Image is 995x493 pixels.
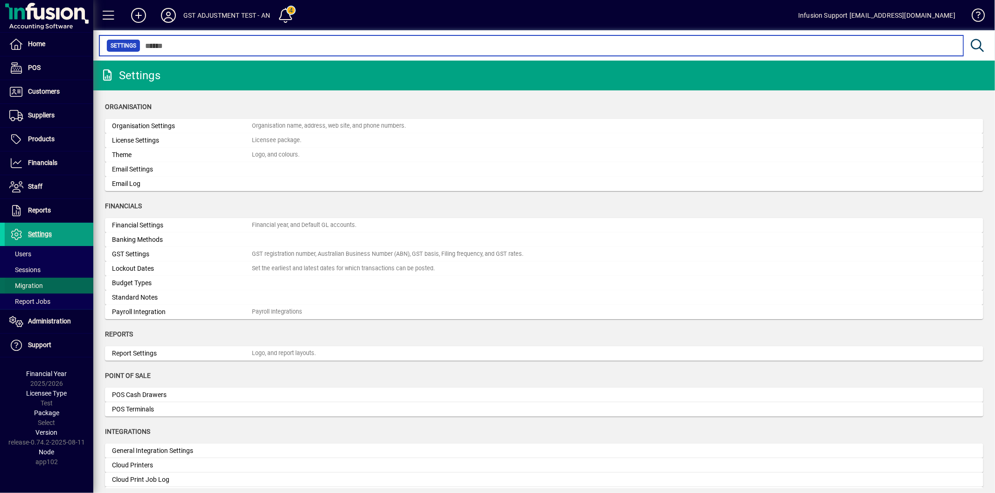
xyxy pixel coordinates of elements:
a: Reports [5,199,93,222]
div: Set the earliest and latest dates for which transactions can be posted. [252,264,435,273]
span: Products [28,135,55,143]
a: POS Cash Drawers [105,388,983,402]
a: Organisation SettingsOrganisation name, address, web site, and phone numbers. [105,119,983,133]
a: Financials [5,151,93,175]
a: Standard Notes [105,290,983,305]
a: Support [5,334,93,357]
span: Report Jobs [9,298,50,305]
div: Cloud Print Job Log [112,475,252,485]
a: Knowledge Base [965,2,983,32]
span: Staff [28,183,42,190]
div: Logo, and report layouts. [252,349,316,358]
div: Organisation name, address, web site, and phone numbers. [252,122,406,130]
a: POS [5,56,93,80]
a: GST SettingsGST registration number, Australian Business Number (ABN), GST basis, Filing frequenc... [105,247,983,261]
a: Staff [5,175,93,199]
span: Point of Sale [105,372,151,379]
div: Cloud Printers [112,460,252,470]
span: Financials [105,202,142,210]
a: Products [5,128,93,151]
div: Organisation Settings [112,121,252,131]
a: Report Jobs [5,294,93,309]
div: General Integration Settings [112,446,252,456]
div: POS Cash Drawers [112,390,252,400]
span: Integrations [105,428,150,435]
div: Infusion Support [EMAIL_ADDRESS][DOMAIN_NAME] [798,8,955,23]
span: Version [36,429,58,436]
button: Add [124,7,153,24]
span: Sessions [9,266,41,274]
a: Home [5,33,93,56]
span: POS [28,64,41,71]
span: Reports [28,206,51,214]
a: Email Log [105,177,983,191]
a: Email Settings [105,162,983,177]
span: Home [28,40,45,48]
span: Users [9,250,31,258]
div: Payroll Integration [112,307,252,317]
span: Customers [28,88,60,95]
a: Payroll IntegrationPayroll Integrations [105,305,983,319]
span: Reports [105,330,133,338]
span: Settings [111,41,136,50]
a: Report SettingsLogo, and report layouts. [105,346,983,361]
a: Lockout DatesSet the earliest and latest dates for which transactions can be posted. [105,261,983,276]
div: Email Log [112,179,252,189]
a: Customers [5,80,93,103]
div: GST ADJUSTMENT TEST - AN [183,8,270,23]
a: Financial SettingsFinancial year, and Default GL accounts. [105,218,983,233]
div: Standard Notes [112,293,252,302]
span: Support [28,341,51,349]
div: Licensee package. [252,136,301,145]
div: Report Settings [112,349,252,358]
span: Licensee Type [27,390,67,397]
a: License SettingsLicensee package. [105,133,983,148]
a: General Integration Settings [105,444,983,458]
div: Logo, and colours. [252,151,299,159]
a: Suppliers [5,104,93,127]
a: Migration [5,278,93,294]
div: Lockout Dates [112,264,252,274]
a: ThemeLogo, and colours. [105,148,983,162]
a: Cloud Printers [105,458,983,472]
a: Users [5,246,93,262]
div: Settings [100,68,160,83]
div: Payroll Integrations [252,308,302,316]
span: Node [39,448,55,456]
a: Cloud Print Job Log [105,472,983,487]
a: Sessions [5,262,93,278]
div: License Settings [112,136,252,145]
span: Suppliers [28,111,55,119]
button: Profile [153,7,183,24]
div: POS Terminals [112,404,252,414]
span: Package [34,409,59,417]
a: Administration [5,310,93,333]
a: POS Terminals [105,402,983,417]
div: Theme [112,150,252,160]
span: Financials [28,159,57,166]
div: Email Settings [112,164,252,174]
div: GST Settings [112,249,252,259]
span: Financial Year [27,370,67,377]
div: Financial year, and Default GL accounts. [252,221,356,230]
a: Budget Types [105,276,983,290]
span: Settings [28,230,52,238]
span: Administration [28,317,71,325]
div: GST registration number, Australian Business Number (ABN), GST basis, Filing frequency, and GST r... [252,250,523,259]
a: Banking Methods [105,233,983,247]
div: Financial Settings [112,220,252,230]
span: Migration [9,282,43,289]
span: Organisation [105,103,152,110]
div: Budget Types [112,278,252,288]
div: Banking Methods [112,235,252,245]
